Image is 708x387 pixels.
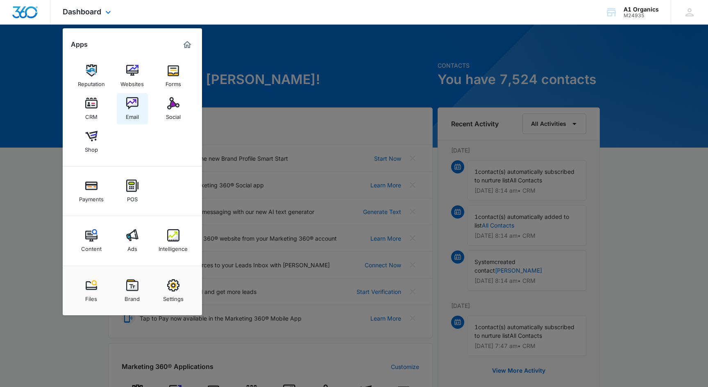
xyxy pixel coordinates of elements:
a: Content [76,225,107,256]
a: Marketing 360® Dashboard [181,38,194,51]
a: Intelligence [158,225,189,256]
div: Reputation [78,77,105,87]
div: CRM [85,109,98,120]
a: CRM [76,93,107,124]
h2: Apps [71,41,88,48]
a: Shop [76,126,107,157]
div: Payments [79,192,104,203]
div: Content [81,241,102,252]
a: Reputation [76,60,107,91]
div: account name [624,6,659,13]
div: Files [85,291,97,302]
a: Files [76,275,107,306]
div: Ads [127,241,137,252]
a: Payments [76,175,107,207]
a: Brand [117,275,148,306]
div: Websites [120,77,144,87]
a: Forms [158,60,189,91]
div: Forms [166,77,181,87]
div: Email [126,109,139,120]
a: Ads [117,225,148,256]
a: Email [117,93,148,124]
span: Dashboard [63,7,101,16]
a: Social [158,93,189,124]
div: Shop [85,142,98,153]
div: POS [127,192,138,203]
a: POS [117,175,148,207]
div: Intelligence [159,241,188,252]
div: Brand [125,291,140,302]
a: Settings [158,275,189,306]
a: Websites [117,60,148,91]
div: Social [166,109,181,120]
div: Settings [163,291,184,302]
div: account id [624,13,659,18]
